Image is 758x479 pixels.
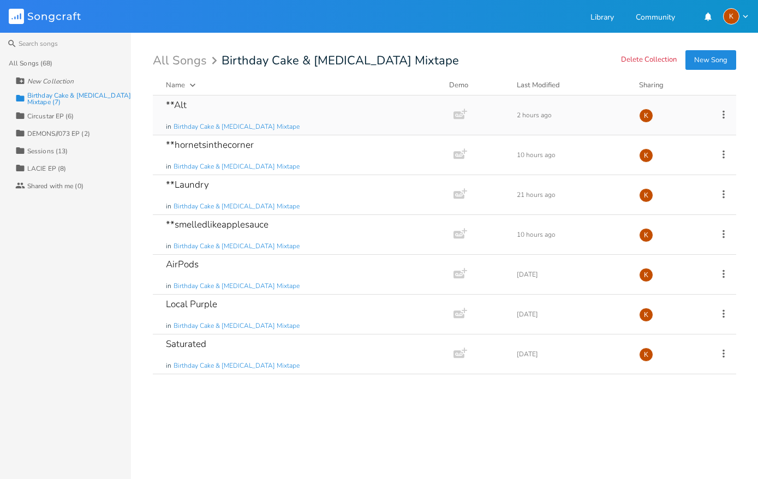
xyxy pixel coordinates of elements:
[517,80,626,91] button: Last Modified
[174,321,300,331] span: Birthday Cake & [MEDICAL_DATA] Mixtape
[27,130,90,137] div: DEMONS//073 EP (2)
[27,113,74,119] div: Circustar EP (6)
[639,148,653,163] div: Kat
[590,14,614,23] a: Library
[639,109,653,123] div: Kat
[449,80,504,91] div: Demo
[723,8,749,25] button: K
[166,80,436,91] button: Name
[166,140,254,149] div: **hornetsinthecorner
[685,50,736,70] button: New Song
[166,220,268,229] div: **smelledlikeapplesauce
[174,122,300,131] span: Birthday Cake & [MEDICAL_DATA] Mixtape
[166,80,185,90] div: Name
[723,8,739,25] div: Kat
[166,202,171,211] span: in
[639,308,653,322] div: Kat
[639,348,653,362] div: Kat
[621,56,677,65] button: Delete Collection
[27,183,83,189] div: Shared with me (0)
[517,351,626,357] div: [DATE]
[636,14,675,23] a: Community
[153,56,220,66] div: All Songs
[639,268,653,282] div: Kat
[222,55,459,67] span: Birthday Cake & [MEDICAL_DATA] Mixtape
[174,242,300,251] span: Birthday Cake & [MEDICAL_DATA] Mixtape
[27,78,74,85] div: New Collection
[27,148,68,154] div: Sessions (13)
[517,311,626,318] div: [DATE]
[27,165,66,172] div: LACIE EP (8)
[166,260,199,269] div: AirPods
[517,112,626,118] div: 2 hours ago
[166,122,171,131] span: in
[166,162,171,171] span: in
[174,361,300,370] span: Birthday Cake & [MEDICAL_DATA] Mixtape
[517,271,626,278] div: [DATE]
[166,339,206,349] div: Saturated
[9,60,52,67] div: All Songs (68)
[166,242,171,251] span: in
[166,321,171,331] span: in
[517,80,560,90] div: Last Modified
[639,188,653,202] div: Kat
[174,162,300,171] span: Birthday Cake & [MEDICAL_DATA] Mixtape
[166,300,217,309] div: Local Purple
[517,231,626,238] div: 10 hours ago
[639,80,705,91] div: Sharing
[166,282,171,291] span: in
[174,282,300,291] span: Birthday Cake & [MEDICAL_DATA] Mixtape
[639,228,653,242] div: Kat
[517,191,626,198] div: 21 hours ago
[166,361,171,370] span: in
[517,152,626,158] div: 10 hours ago
[27,92,131,105] div: Birthday Cake & [MEDICAL_DATA] Mixtape (7)
[174,202,300,211] span: Birthday Cake & [MEDICAL_DATA] Mixtape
